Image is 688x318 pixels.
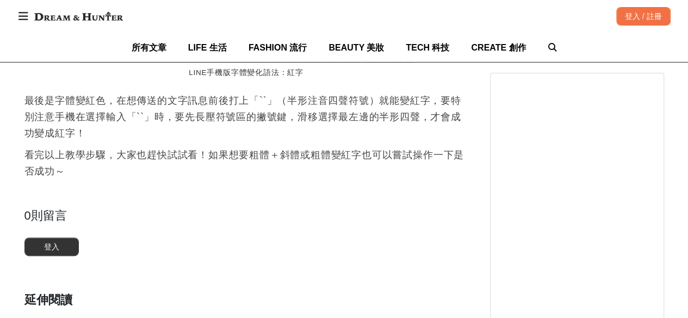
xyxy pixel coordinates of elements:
[24,92,468,141] p: 最後是字體變紅色，在想傳送的文字訊息前後打上「``」（半形注音四聲符號）就能變紅字，要特別注意手機在選擇輸入「``」時，要先長壓符號區的撇號鍵，滑移選擇最左邊的半形四聲，才會成功變成紅字！
[188,43,227,52] span: LIFE 生活
[616,7,671,26] div: 登入 / 註冊
[249,33,307,62] a: FASHION 流行
[24,291,468,309] div: 延伸閱讀
[471,43,526,52] span: CREATE 創作
[24,207,468,225] div: 0 則留言
[29,7,128,26] img: Dream & Hunter
[249,43,307,52] span: FASHION 流行
[328,33,384,62] a: BEAUTY 美妝
[132,33,166,62] a: 所有文章
[328,43,384,52] span: BEAUTY 美妝
[471,33,526,62] a: CREATE 創作
[406,33,449,62] a: TECH 科技
[406,43,449,52] span: TECH 科技
[80,63,413,84] figcaption: LINE手機版字體變化語法：紅字
[188,33,227,62] a: LIFE 生活
[24,238,79,256] button: 登入
[24,147,468,179] p: 看完以上教學步驟，大家也趕快試試看！如果想要粗體＋斜體或粗體變紅字也可以嘗試操作一下是否成功～
[132,43,166,52] span: 所有文章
